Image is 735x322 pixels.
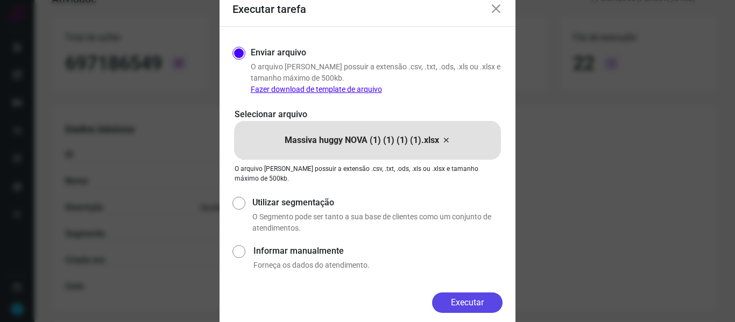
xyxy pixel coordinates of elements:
p: Selecionar arquivo [235,108,500,121]
button: Executar [432,292,503,313]
a: Fazer download de template de arquivo [251,85,382,94]
p: O Segmento pode ser tanto a sua base de clientes como um conjunto de atendimentos. [252,211,503,234]
h3: Executar tarefa [232,3,306,16]
label: Informar manualmente [253,245,503,257]
label: Enviar arquivo [251,46,306,59]
p: Massiva huggy NOVA (1) (1) (1) (1).xlsx [285,134,439,147]
p: O arquivo [PERSON_NAME] possuir a extensão .csv, .txt, .ods, .xls ou .xlsx e tamanho máximo de 50... [251,61,503,95]
p: Forneça os dados do atendimento. [253,260,503,271]
label: Utilizar segmentação [252,196,503,209]
p: O arquivo [PERSON_NAME] possuir a extensão .csv, .txt, .ods, .xls ou .xlsx e tamanho máximo de 50... [235,164,500,183]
